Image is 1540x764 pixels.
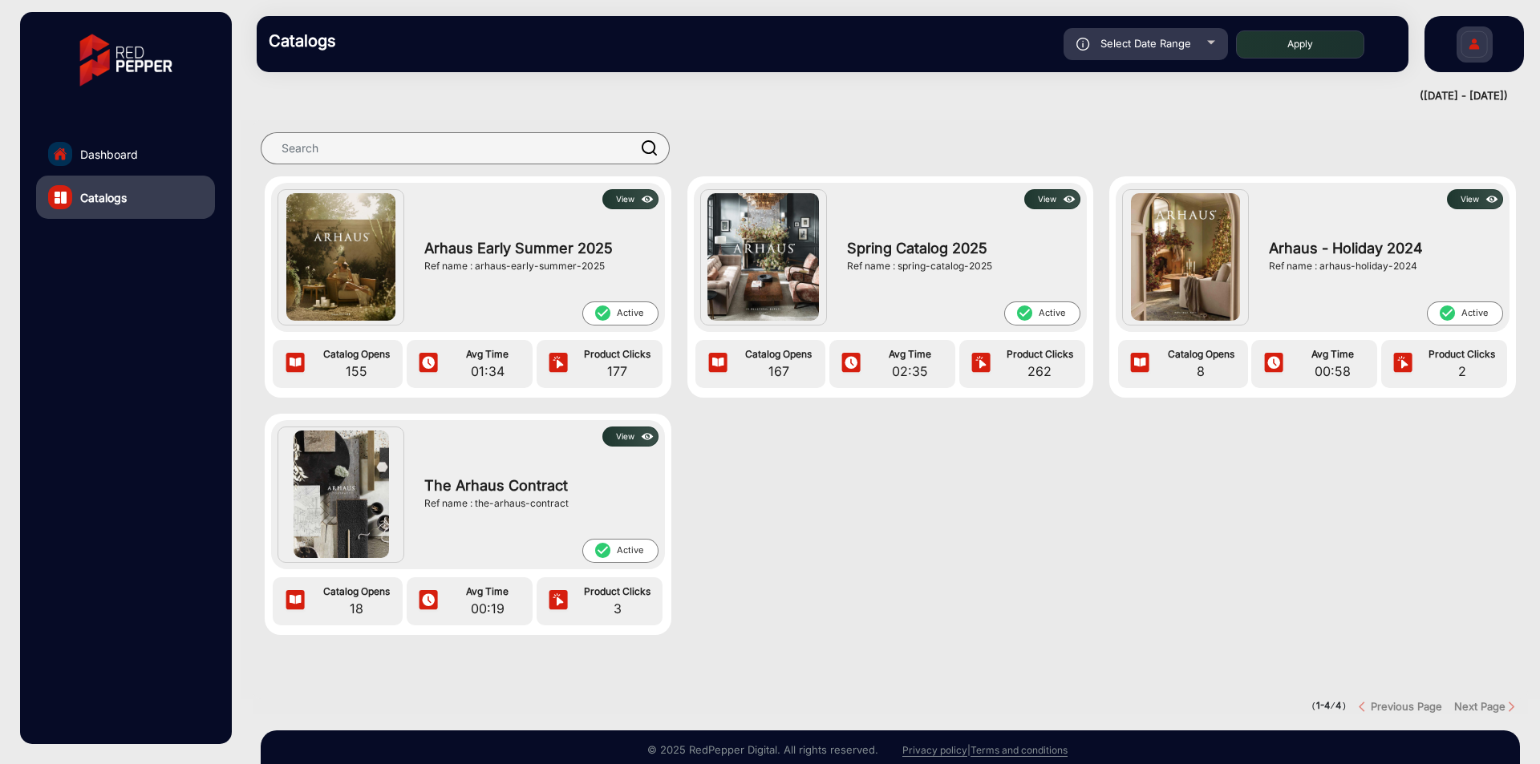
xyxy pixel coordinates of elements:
img: Arhaus Early Summer 2025 [286,193,395,321]
mat-icon: check_circle [1438,304,1456,322]
span: 167 [736,362,821,381]
span: Select Date Range [1100,37,1191,50]
div: Ref name : spring-catalog-2025 [847,259,1072,273]
span: Product Clicks [576,584,659,599]
span: Avg Time [446,347,529,362]
mat-icon: check_circle [594,304,611,322]
strong: Next Page [1454,700,1506,713]
img: Arhaus - Holiday 2024 [1131,193,1240,321]
a: Dashboard [36,132,215,176]
img: Next button [1506,701,1518,713]
img: icon [416,352,440,376]
img: Sign%20Up.svg [1457,18,1491,75]
mat-icon: check_circle [1015,304,1033,322]
img: icon [1483,191,1501,208]
span: 01:34 [446,362,529,381]
img: icon [706,352,730,376]
div: Ref name : arhaus-early-summer-2025 [424,259,650,273]
img: icon [546,589,570,613]
img: icon [1076,38,1090,51]
span: Avg Time [446,584,529,599]
img: icon [969,352,993,376]
span: Spring Catalog 2025 [847,237,1072,259]
span: 177 [576,362,659,381]
img: icon [1128,352,1152,376]
a: Catalogs [36,176,215,219]
span: Catalog Opens [314,347,399,362]
span: Dashboard [80,146,138,163]
h3: Catalogs [269,31,493,51]
span: Catalog Opens [1158,347,1243,362]
span: Active [1427,301,1503,325]
img: icon [839,352,863,376]
img: icon [283,589,307,613]
img: previous button [1359,701,1371,713]
img: icon [638,428,657,446]
img: vmg-logo [68,20,184,100]
img: Spring Catalog 2025 [707,193,819,321]
span: Catalog Opens [736,347,821,362]
pre: ( / ) [1311,699,1347,713]
a: Privacy policy [902,744,967,757]
span: Avg Time [1291,347,1374,362]
span: 262 [999,362,1081,381]
img: The Arhaus Contract [294,431,389,558]
button: Viewicon [1024,189,1080,209]
img: icon [546,352,570,376]
img: icon [1391,352,1415,376]
button: Apply [1236,30,1364,59]
span: Product Clicks [1420,347,1503,362]
span: The Arhaus Contract [424,475,650,496]
span: 3 [576,599,659,618]
span: Active [582,301,659,325]
button: Viewicon [602,189,659,209]
span: Catalogs [80,189,127,206]
span: Active [1004,301,1080,325]
div: Ref name : the-arhaus-contract [424,496,650,511]
span: Catalog Opens [314,584,399,599]
img: icon [638,191,657,208]
span: Product Clicks [999,347,1081,362]
a: Terms and conditions [971,744,1068,757]
span: Arhaus - Holiday 2024 [1269,237,1494,259]
small: © 2025 RedPepper Digital. All rights reserved. [647,743,878,756]
span: 155 [314,362,399,381]
span: 00:58 [1291,362,1374,381]
span: 02:35 [869,362,951,381]
img: icon [283,352,307,376]
div: ([DATE] - [DATE]) [241,88,1508,104]
span: 00:19 [446,599,529,618]
span: Active [582,539,659,563]
img: icon [1060,191,1079,208]
span: Arhaus Early Summer 2025 [424,237,650,259]
strong: 1-4 [1316,700,1330,711]
img: catalog [55,192,67,204]
button: Viewicon [1447,189,1503,209]
span: 2 [1420,362,1503,381]
button: Viewicon [602,426,659,447]
mat-icon: check_circle [594,541,611,560]
a: | [967,744,971,756]
span: Product Clicks [576,347,659,362]
img: home [53,147,67,161]
strong: 4 [1335,700,1341,711]
img: icon [1262,352,1286,376]
div: Ref name : arhaus-holiday-2024 [1269,259,1494,273]
span: 8 [1158,362,1243,381]
span: 18 [314,599,399,618]
input: Search [261,132,670,164]
span: Avg Time [869,347,951,362]
img: icon [416,589,440,613]
img: prodSearch.svg [642,140,658,156]
strong: Previous Page [1371,700,1442,713]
